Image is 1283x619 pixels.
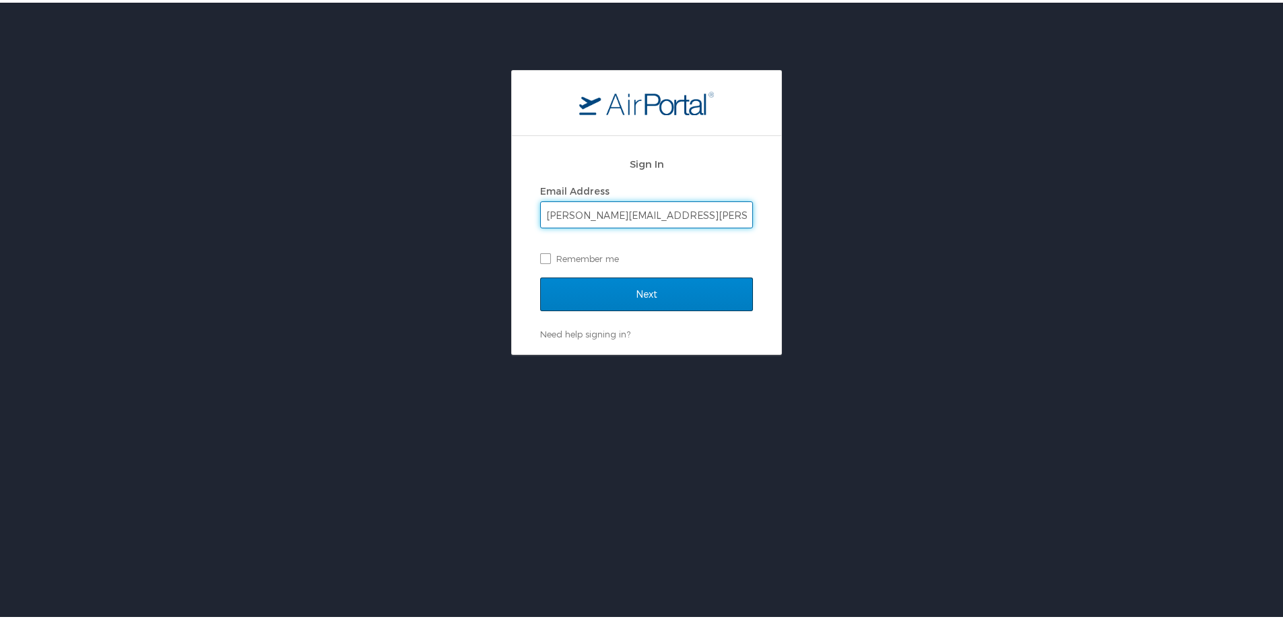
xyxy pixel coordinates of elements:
[579,88,714,112] img: logo
[540,275,753,308] input: Next
[540,183,610,194] label: Email Address
[540,154,753,169] h2: Sign In
[540,326,630,337] a: Need help signing in?
[540,246,753,266] label: Remember me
